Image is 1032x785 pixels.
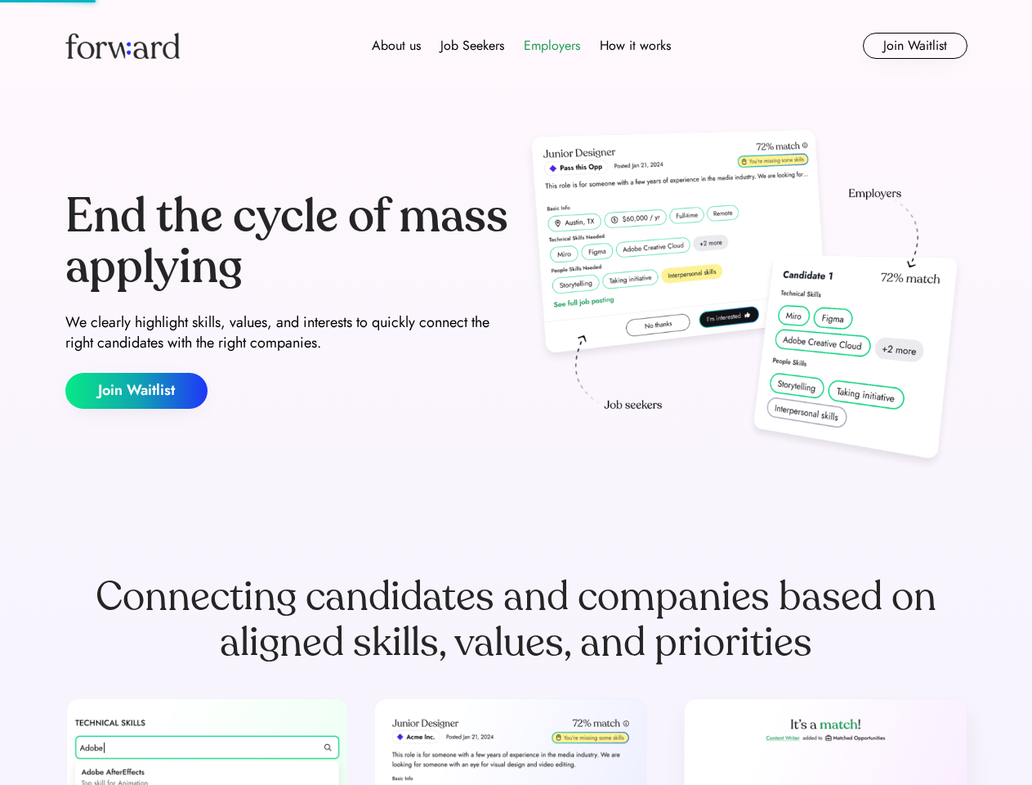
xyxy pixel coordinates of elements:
[440,36,504,56] div: Job Seekers
[372,36,421,56] div: About us
[65,33,180,59] img: Forward logo
[65,574,967,666] div: Connecting candidates and companies based on aligned skills, values, and priorities
[863,33,967,59] button: Join Waitlist
[65,191,510,292] div: End the cycle of mass applying
[524,36,580,56] div: Employers
[523,124,967,476] img: hero-image.png
[65,373,208,409] button: Join Waitlist
[65,312,510,353] div: We clearly highlight skills, values, and interests to quickly connect the right candidates with t...
[600,36,671,56] div: How it works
